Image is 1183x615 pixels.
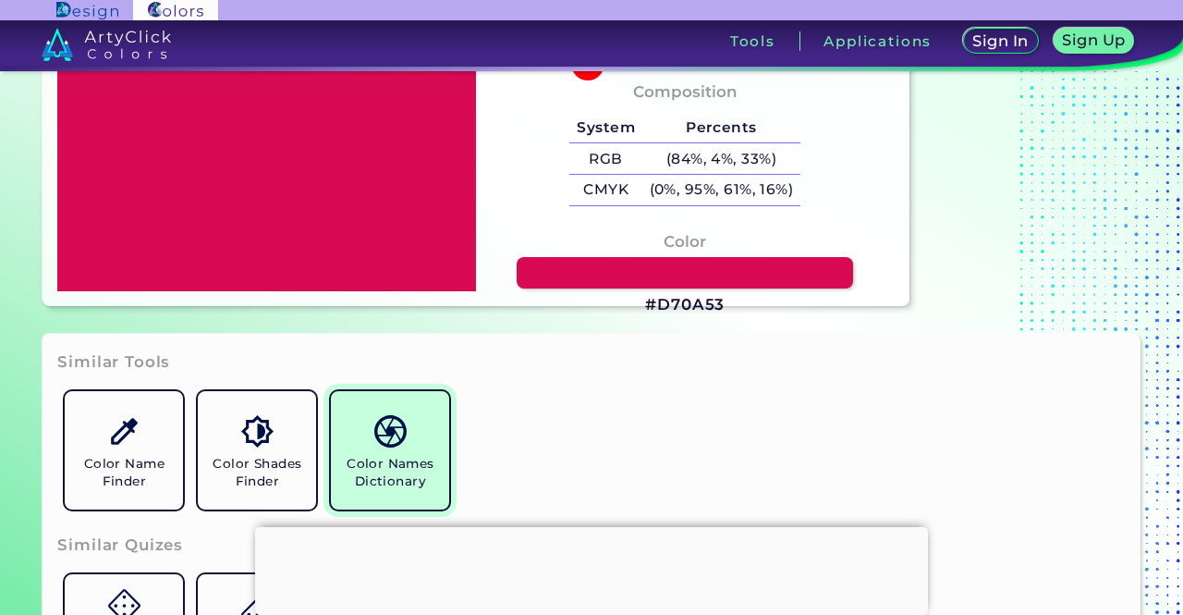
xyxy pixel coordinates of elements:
[108,415,140,448] img: icon_color_name_finder.svg
[569,175,641,205] h5: CMYK
[338,455,442,490] h5: Color Names Dictionary
[664,228,706,255] h4: Color
[730,34,775,48] h3: Tools
[569,113,641,143] h5: System
[205,455,309,490] h5: Color Shades Finder
[642,175,800,205] h5: (0%, 95%, 61%, 16%)
[72,455,176,490] h5: Color Name Finder
[1057,30,1130,53] a: Sign Up
[645,294,725,316] h3: #D70A53
[1066,33,1123,47] h5: Sign Up
[374,415,407,448] img: icon_color_names_dictionary.svg
[569,143,641,174] h5: RGB
[57,351,170,374] h3: Similar Tools
[57,384,190,517] a: Color Name Finder
[255,527,928,610] iframe: Advertisement
[967,30,1034,53] a: Sign In
[976,34,1026,48] h5: Sign In
[56,2,118,19] img: ArtyClick Design logo
[642,113,800,143] h5: Percents
[642,143,800,174] h5: (84%, 4%, 33%)
[241,415,274,448] img: icon_color_shades.svg
[42,28,172,61] img: logo_artyclick_colors_white.svg
[190,384,323,517] a: Color Shades Finder
[323,384,457,517] a: Color Names Dictionary
[823,34,932,48] h3: Applications
[633,79,738,105] h4: Composition
[57,535,183,557] h3: Similar Quizes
